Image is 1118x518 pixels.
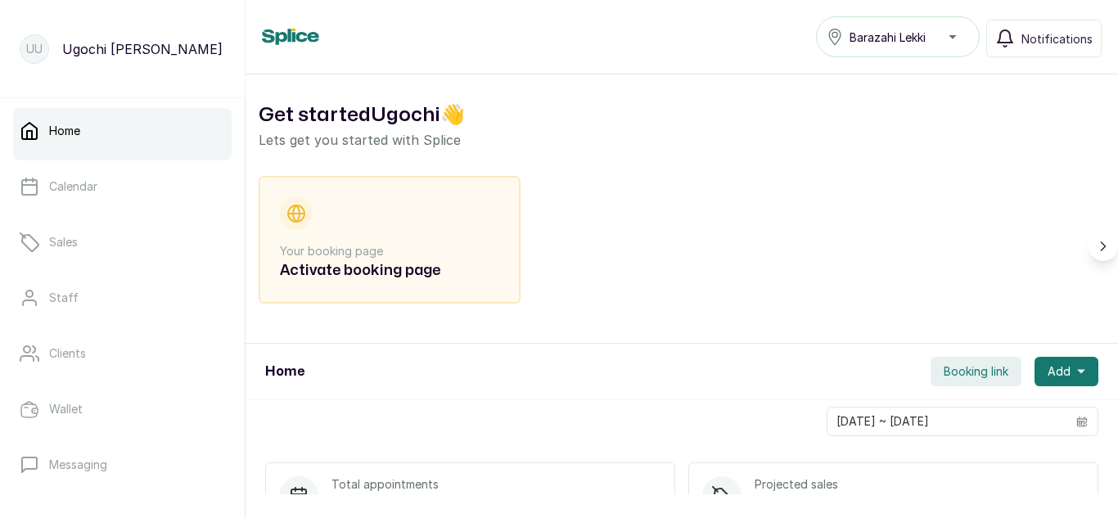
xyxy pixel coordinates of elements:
[259,130,1105,150] p: Lets get you started with Splice
[13,331,232,376] a: Clients
[49,234,78,250] p: Sales
[62,39,223,59] p: Ugochi [PERSON_NAME]
[1076,416,1088,427] svg: calendar
[331,476,439,493] p: Total appointments
[13,108,232,154] a: Home
[1035,357,1098,386] button: Add
[280,243,499,259] p: Your booking page
[13,275,232,321] a: Staff
[280,259,499,282] h2: Activate booking page
[755,476,872,493] p: Projected sales
[49,123,80,139] p: Home
[13,442,232,488] a: Messaging
[13,164,232,209] a: Calendar
[1021,30,1093,47] span: Notifications
[816,16,980,57] button: Barazahi Lekki
[850,29,926,46] span: Barazahi Lekki
[265,362,304,381] h1: Home
[1089,232,1118,261] button: Scroll right
[13,219,232,265] a: Sales
[827,408,1066,435] input: Select date
[49,178,97,195] p: Calendar
[49,457,107,473] p: Messaging
[49,401,83,417] p: Wallet
[944,363,1008,380] span: Booking link
[49,290,79,306] p: Staff
[986,20,1102,57] button: Notifications
[259,101,1105,130] h2: Get started Ugochi 👋
[1048,363,1071,380] span: Add
[931,357,1021,386] button: Booking link
[49,345,86,362] p: Clients
[26,41,43,57] p: UU
[13,386,232,432] a: Wallet
[259,176,521,304] div: Your booking pageActivate booking page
